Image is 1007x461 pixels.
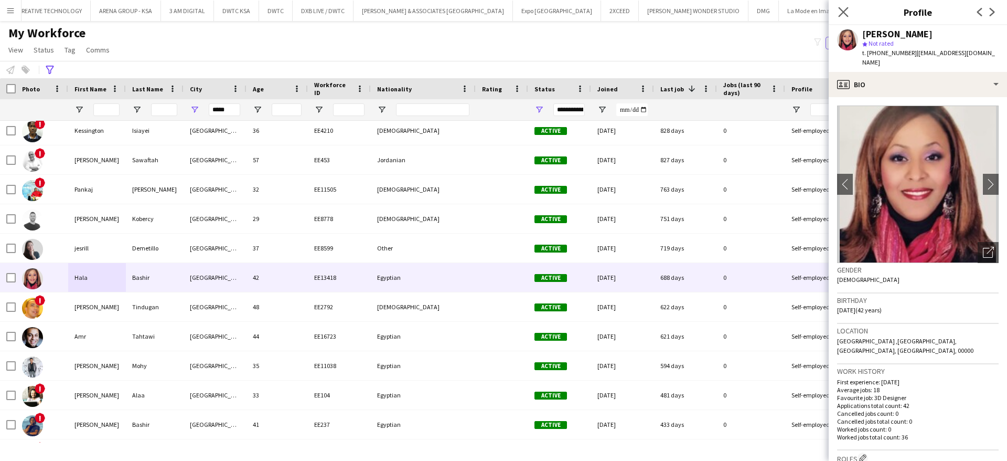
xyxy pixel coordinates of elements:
div: 622 days [654,292,717,321]
div: [DEMOGRAPHIC_DATA] [371,292,476,321]
div: Self-employed Crew [785,175,852,204]
button: La Mode en Images [779,1,848,21]
div: [GEOGRAPHIC_DATA] [184,322,247,351]
div: Self-employed Crew [785,381,852,410]
div: [DATE] [591,204,654,233]
div: [PERSON_NAME] [862,29,933,39]
div: 828 days [654,116,717,145]
div: [GEOGRAPHIC_DATA] [184,263,247,292]
a: Status [29,43,58,57]
span: Last job [660,85,684,93]
button: Everyone5,803 [826,37,878,49]
div: EE104 [308,381,371,410]
span: ! [35,177,45,188]
div: [DATE] [591,410,654,439]
button: CREATIVE TECHNOLOGY [9,1,91,21]
input: Last Name Filter Input [151,103,177,116]
button: DMG [748,1,779,21]
div: 0 [717,116,785,145]
a: Tag [60,43,80,57]
span: Rating [482,85,502,93]
span: ! [35,442,45,453]
div: [DEMOGRAPHIC_DATA] [371,204,476,233]
p: Worked jobs count: 0 [837,425,999,433]
span: Active [534,303,567,311]
h3: Location [837,326,999,336]
img: Raymond Kobercy [22,209,43,230]
button: Expo [GEOGRAPHIC_DATA] [513,1,601,21]
span: Active [534,333,567,341]
div: Egyptian [371,322,476,351]
div: 32 [247,175,308,204]
button: [PERSON_NAME] WONDER STUDIO [639,1,748,21]
div: [DATE] [591,263,654,292]
div: Kobercy [126,204,184,233]
p: Applications total count: 42 [837,402,999,410]
div: 0 [717,175,785,204]
span: Jobs (last 90 days) [723,81,766,97]
button: [PERSON_NAME] & ASSOCIATES [GEOGRAPHIC_DATA] [353,1,513,21]
div: 0 [717,381,785,410]
button: 2XCEED [601,1,639,21]
div: EE4210 [308,116,371,145]
button: Open Filter Menu [253,105,262,114]
span: Active [534,392,567,400]
button: Open Filter Menu [597,105,607,114]
span: Comms [86,45,110,55]
h3: Profile [829,5,1007,19]
div: 0 [717,145,785,174]
div: Self-employed Crew [785,263,852,292]
span: Joined [597,85,618,93]
button: DWTC KSA [214,1,259,21]
div: Open photos pop-in [978,242,999,263]
div: [GEOGRAPHIC_DATA] [184,175,247,204]
div: [GEOGRAPHIC_DATA] [184,234,247,263]
div: Egyptian [371,410,476,439]
span: Age [253,85,264,93]
div: [PERSON_NAME] [68,145,126,174]
h3: Work history [837,366,999,376]
div: Demetillo [126,234,184,263]
input: Workforce ID Filter Input [333,103,365,116]
div: [DATE] [591,145,654,174]
span: Active [534,274,567,282]
img: Amr Tahtawi [22,327,43,348]
button: Open Filter Menu [791,105,801,114]
input: Joined Filter Input [616,103,648,116]
div: Pankaj [68,175,126,204]
span: View [8,45,23,55]
span: ! [35,295,45,306]
span: ! [35,383,45,394]
button: DWTC [259,1,293,21]
div: Hala [68,263,126,292]
div: EE11038 [308,351,371,380]
span: [DEMOGRAPHIC_DATA] [837,276,899,284]
button: Open Filter Menu [534,105,544,114]
div: 0 [717,351,785,380]
div: Jordanian [371,145,476,174]
div: Other [371,234,476,263]
div: Sawaftah [126,145,184,174]
span: ! [35,148,45,159]
div: 35 [247,351,308,380]
button: Open Filter Menu [314,105,324,114]
div: 594 days [654,351,717,380]
app-action-btn: Advanced filters [44,64,56,76]
span: City [190,85,202,93]
div: Alaa [126,381,184,410]
div: [DATE] [591,381,654,410]
div: Self-employed Crew [785,322,852,351]
div: [PERSON_NAME] [126,175,184,204]
button: DXB LIVE / DWTC [293,1,353,21]
div: Self-employed Crew [785,116,852,145]
img: Kessington Isiayei [22,121,43,142]
div: [DATE] [591,116,654,145]
input: Profile Filter Input [810,103,846,116]
span: Active [534,186,567,194]
span: First Name [74,85,106,93]
div: Tindugan [126,292,184,321]
button: 3 AM DIGITAL [161,1,214,21]
button: Open Filter Menu [74,105,84,114]
p: Average jobs: 18 [837,386,999,394]
div: [DEMOGRAPHIC_DATA] [371,175,476,204]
